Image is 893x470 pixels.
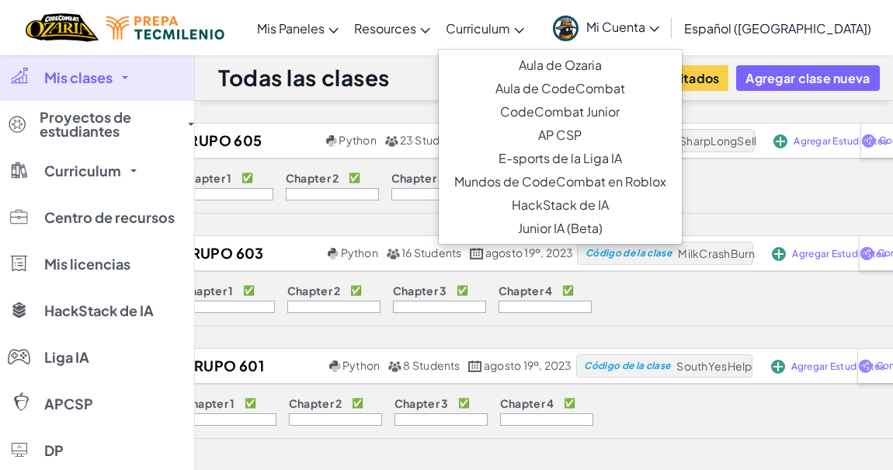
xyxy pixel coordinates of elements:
[44,211,175,225] span: Centro de recursos
[116,354,325,378] h2: Grupo 601 Tecnología de la Información I Profe Ale
[679,134,756,148] span: SharpLongSell
[684,20,871,37] span: Español ([GEOGRAPHIC_DATA])
[584,361,670,371] span: Código de la clase
[439,54,682,77] a: Aula de Ozaria
[243,284,255,297] p: ✅
[350,284,362,297] p: ✅
[106,16,224,40] img: Tecmilenio logo
[401,245,462,259] span: 16 Students
[180,172,232,184] p: Chapter 1
[439,217,682,240] a: Junior IA (Beta)
[342,358,380,372] span: Python
[585,249,672,258] span: Código de la clase
[676,359,752,373] span: SouthYesHelp
[113,129,322,152] h2: Grupo 605 Tecnología de la Información I Profe Ale
[289,397,342,409] p: Chapter 2
[485,245,574,259] span: agosto 19º, 2023
[586,19,659,35] span: Mi Cuenta
[446,20,510,37] span: Curriculum
[468,360,482,372] img: calendar.svg
[241,172,253,184] p: ✅
[457,284,468,297] p: ✅
[439,147,682,170] a: E-sports de la Liga IA
[792,249,886,259] span: Agregar Estudiantes
[439,77,682,100] a: Aula de CodeCombat
[339,133,376,147] span: Python
[400,133,464,147] span: 23 Students
[393,284,447,297] p: Chapter 3
[553,16,579,41] img: avatar
[394,397,449,409] p: Chapter 3
[245,397,256,409] p: ✅
[44,304,154,318] span: HackStack de IA
[114,242,324,265] h2: Grupo 603 Tecnología de la Información I Profe Ale
[438,7,532,49] a: Curriculum
[40,110,179,138] span: Proyectos de estudiantes
[346,7,438,49] a: Resources
[387,360,401,372] img: MultipleUsers.png
[470,248,484,259] img: calendar.svg
[114,242,577,265] a: Grupo 603 Tecnología de la Información I Profe Ale Python 16 Students agosto 19º, 2023
[183,397,235,409] p: Chapter 1
[439,193,682,217] a: HackStack de IA
[545,3,667,52] a: Mi Cuenta
[329,360,341,372] img: python.png
[287,284,341,297] p: Chapter 2
[562,284,574,297] p: ✅
[500,397,554,409] p: Chapter 4
[564,397,575,409] p: ✅
[439,124,682,147] a: AP CSP
[384,135,398,147] img: MultipleUsers.png
[44,164,121,178] span: Curriculum
[860,246,874,260] img: IconShare_Purple.svg
[354,20,416,37] span: Resources
[257,20,325,37] span: Mis Paneles
[861,134,876,148] img: IconShare_Purple.svg
[26,12,98,44] a: Ozaria by CodeCombat logo
[249,7,346,49] a: Mis Paneles
[326,135,338,147] img: python.png
[26,12,98,44] img: Home
[736,65,879,91] button: Agregar clase nueva
[794,137,888,146] span: Agregar Estudiantes
[499,284,553,297] p: Chapter 4
[439,170,682,193] a: Mundos de CodeCombat en Roblox
[182,284,234,297] p: Chapter 1
[771,360,785,374] img: IconAddStudents.svg
[44,257,130,271] span: Mis licencias
[44,350,89,364] span: Liga IA
[328,248,339,259] img: python.png
[386,248,400,259] img: MultipleUsers.png
[676,7,879,49] a: Español ([GEOGRAPHIC_DATA])
[116,354,575,378] a: Grupo 601 Tecnología de la Información I Profe Ale Python 8 Students agosto 19º, 2023
[286,172,339,184] p: Chapter 2
[403,358,460,372] span: 8 Students
[341,245,378,259] span: Python
[791,362,885,371] span: Agregar Estudiantes
[113,129,579,152] a: Grupo 605 Tecnología de la Información I Profe Ale Python 23 Students agosto 19º, 2023
[678,246,755,260] span: MilkCrashBurn
[484,358,572,372] span: agosto 19º, 2023
[773,134,787,148] img: IconAddStudents.svg
[858,359,873,373] img: IconShare_Purple.svg
[772,247,786,261] img: IconAddStudents.svg
[44,71,113,85] span: Mis clases
[439,100,682,124] a: CodeCombat Junior
[458,397,470,409] p: ✅
[391,172,446,184] p: Chapter 3
[352,397,363,409] p: ✅
[218,63,390,92] h1: Todas las clases
[349,172,360,184] p: ✅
